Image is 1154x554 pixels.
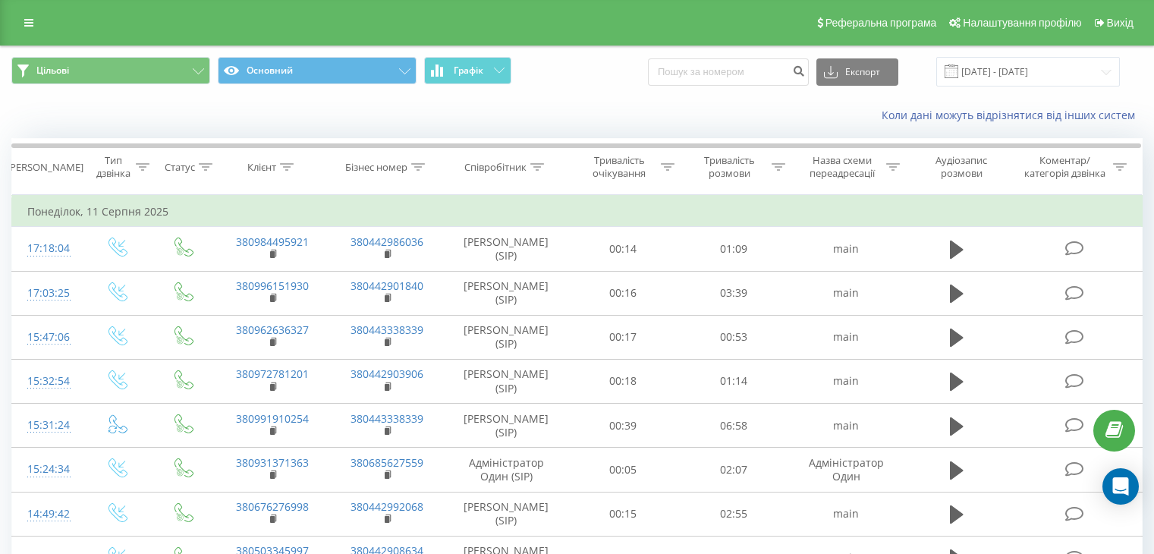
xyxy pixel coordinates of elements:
[788,492,903,536] td: main
[917,154,1006,180] div: Аудіозапис розмови
[27,234,68,263] div: 17:18:04
[445,492,568,536] td: [PERSON_NAME] (SIP)
[464,161,527,174] div: Співробітник
[568,315,678,359] td: 00:17
[816,58,898,86] button: Експорт
[345,161,407,174] div: Бізнес номер
[568,404,678,448] td: 00:39
[1107,17,1134,29] span: Вихід
[963,17,1081,29] span: Налаштування профілю
[1102,468,1139,505] div: Open Intercom Messenger
[27,279,68,308] div: 17:03:25
[692,154,768,180] div: Тривалість розмови
[582,154,658,180] div: Тривалість очікування
[678,492,788,536] td: 02:55
[445,227,568,271] td: [PERSON_NAME] (SIP)
[236,499,309,514] a: 380676276998
[825,17,937,29] span: Реферальна програма
[788,271,903,315] td: main
[351,455,423,470] a: 380685627559
[236,411,309,426] a: 380991910254
[351,499,423,514] a: 380442992068
[27,455,68,484] div: 15:24:34
[678,315,788,359] td: 00:53
[648,58,809,86] input: Пошук за номером
[788,404,903,448] td: main
[1020,154,1109,180] div: Коментар/категорія дзвінка
[236,323,309,337] a: 380962636327
[36,65,69,77] span: Цільові
[445,404,568,448] td: [PERSON_NAME] (SIP)
[351,367,423,381] a: 380442903906
[803,154,882,180] div: Назва схеми переадресації
[882,108,1143,122] a: Коли дані можуть відрізнятися вiд інших систем
[351,411,423,426] a: 380443338339
[12,197,1143,227] td: Понеділок, 11 Серпня 2025
[236,279,309,293] a: 380996151930
[445,271,568,315] td: [PERSON_NAME] (SIP)
[678,448,788,492] td: 02:07
[568,492,678,536] td: 00:15
[788,359,903,403] td: main
[424,57,511,84] button: Графік
[218,57,417,84] button: Основний
[678,359,788,403] td: 01:14
[247,161,276,174] div: Клієнт
[351,323,423,337] a: 380443338339
[7,161,83,174] div: [PERSON_NAME]
[27,499,68,529] div: 14:49:42
[678,271,788,315] td: 03:39
[788,227,903,271] td: main
[568,227,678,271] td: 00:14
[568,271,678,315] td: 00:16
[236,235,309,249] a: 380984495921
[27,367,68,396] div: 15:32:54
[454,65,483,76] span: Графік
[568,359,678,403] td: 00:18
[351,279,423,293] a: 380442901840
[236,455,309,470] a: 380931371363
[788,315,903,359] td: main
[27,411,68,440] div: 15:31:24
[11,57,210,84] button: Цільові
[445,448,568,492] td: Адміністратор Один (SIP)
[445,315,568,359] td: [PERSON_NAME] (SIP)
[678,227,788,271] td: 01:09
[236,367,309,381] a: 380972781201
[788,448,903,492] td: Адміністратор Один
[678,404,788,448] td: 06:58
[165,161,195,174] div: Статус
[568,448,678,492] td: 00:05
[27,323,68,352] div: 15:47:06
[351,235,423,249] a: 380442986036
[96,154,131,180] div: Тип дзвінка
[445,359,568,403] td: [PERSON_NAME] (SIP)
